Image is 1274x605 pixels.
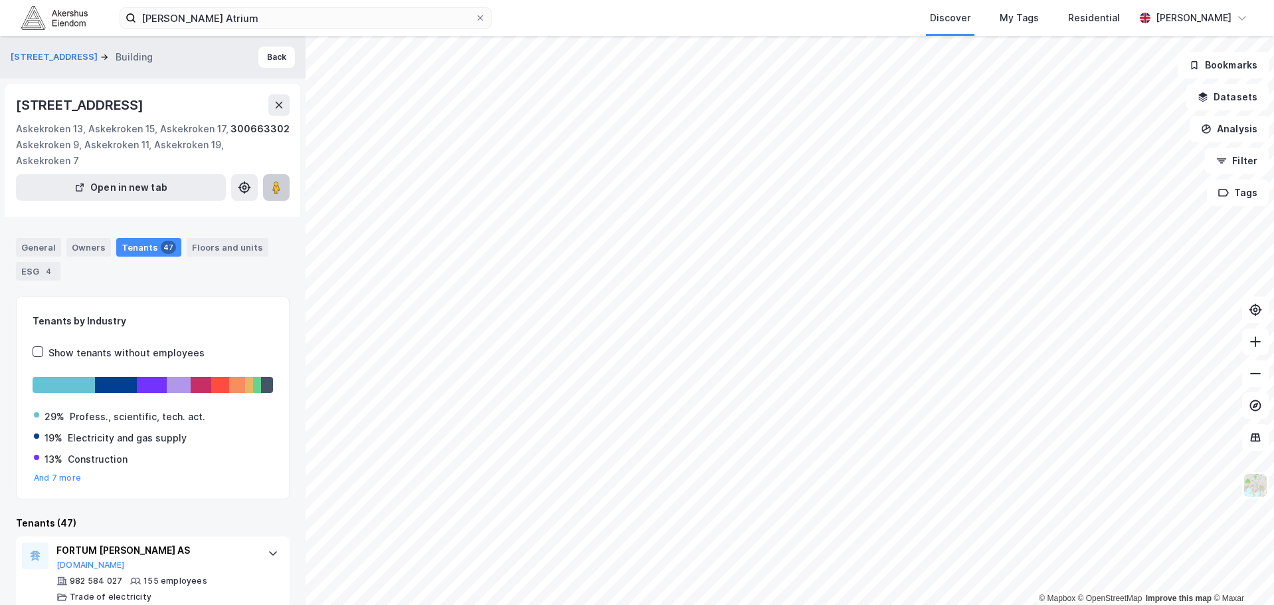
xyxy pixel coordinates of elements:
div: Owners [66,238,111,257]
div: Show tenants without employees [48,345,205,361]
div: Tenants by Industry [33,313,273,329]
a: OpenStreetMap [1078,594,1142,603]
div: Tenants [116,238,181,257]
button: [DOMAIN_NAME] [56,560,125,570]
div: 29% [45,409,64,425]
div: FORTUM [PERSON_NAME] AS [56,543,254,558]
div: Residential [1068,10,1120,26]
div: General [16,238,61,257]
div: Discover [930,10,970,26]
div: Profess., scientific, tech. act. [70,409,205,425]
div: 13% [45,451,62,467]
div: Construction [68,451,128,467]
div: 47 [161,241,176,254]
button: Back [258,47,295,68]
button: And 7 more [34,473,81,483]
img: Z [1243,473,1268,498]
button: Bookmarks [1178,52,1269,78]
button: Tags [1207,180,1269,206]
img: akershus-eiendom-logo.9091f326c980b4bce74ccdd9f866810c.svg [21,6,88,29]
button: Datasets [1186,84,1269,110]
div: 300663302 [230,121,290,169]
div: Trade of electricity [70,592,151,602]
div: 19% [45,430,62,446]
input: Search by address, cadastre, landlords, tenants or people [136,8,475,28]
div: My Tags [1000,10,1039,26]
div: 982 584 027 [70,576,122,586]
div: Electricity and gas supply [68,430,187,446]
button: [STREET_ADDRESS] [11,51,100,64]
a: Improve this map [1146,594,1212,603]
button: Open in new tab [16,174,226,201]
button: Filter [1205,148,1269,174]
div: 4 [42,265,55,278]
button: Analysis [1190,116,1269,142]
div: [PERSON_NAME] [1156,10,1231,26]
div: [STREET_ADDRESS] [16,94,146,116]
div: 155 employees [143,576,207,586]
div: Tenants (47) [16,515,290,531]
div: Floors and units [192,241,263,253]
iframe: Chat Widget [1208,541,1274,605]
div: Building [116,49,153,65]
div: Askekroken 13, Askekroken 15, Askekroken 17, Askekroken 9, Askekroken 11, Askekroken 19, Askekrok... [16,121,230,169]
div: ESG [16,262,60,281]
a: Mapbox [1039,594,1075,603]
